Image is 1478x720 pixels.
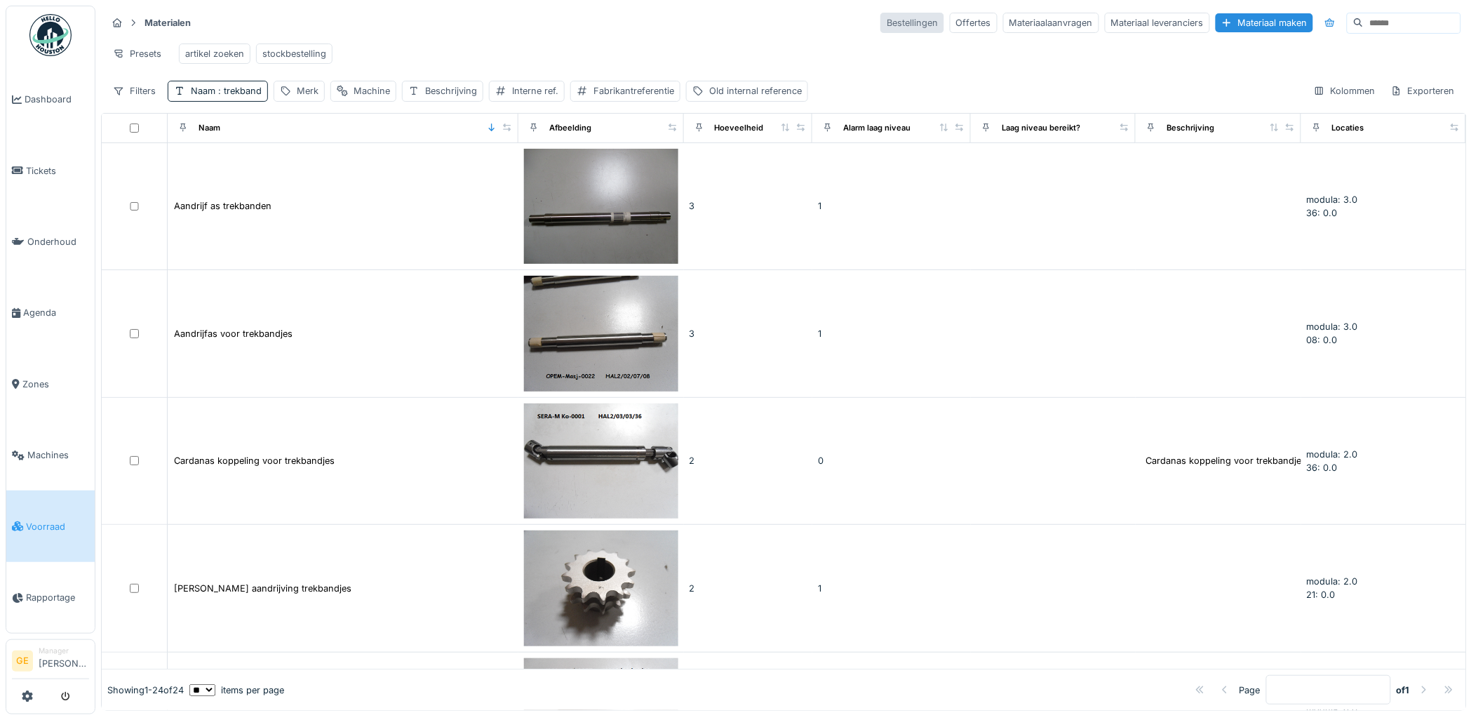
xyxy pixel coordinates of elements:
a: GE Manager[PERSON_NAME] [12,646,89,679]
div: items per page [189,684,284,697]
li: [PERSON_NAME] [39,646,89,676]
div: Beschrijving [425,84,477,98]
div: Interne ref. [512,84,558,98]
div: 3 [690,327,807,340]
div: Showing 1 - 24 of 24 [107,684,184,697]
div: Old internal reference [709,84,802,98]
div: Laag niveau bereikt? [1002,122,1080,134]
div: Kolommen [1308,81,1382,101]
a: Machines [6,420,95,491]
div: Cardanas koppeling voor trekbandjes [1146,454,1306,467]
div: Afbeelding [549,122,591,134]
div: Page [1239,684,1261,697]
div: Fabrikantreferentie [593,84,674,98]
div: Offertes [950,13,997,33]
div: Materiaal leveranciers [1105,13,1210,33]
span: Rapportage [26,591,89,604]
div: stockbestelling [262,47,326,60]
span: modula: 2.0 [1307,576,1358,587]
div: Naam [191,84,262,98]
div: Materiaalaanvragen [1003,13,1099,33]
span: Machines [27,448,89,462]
div: Aandrijfas voor trekbandjes [174,327,293,340]
span: Agenda [23,306,89,319]
div: Presets [107,44,168,64]
div: Hoeveelheid [715,122,764,134]
a: Dashboard [6,64,95,135]
img: Aandrijf as trekbanden [524,149,678,264]
a: Agenda [6,277,95,348]
div: 2 [690,454,807,467]
span: : trekband [215,86,262,96]
span: Dashboard [25,93,89,106]
div: Manager [39,646,89,656]
div: Bestellingen [880,13,944,33]
span: Tickets [26,164,89,178]
strong: of 1 [1397,684,1410,697]
div: 1 [818,199,965,213]
a: Onderhoud [6,206,95,277]
span: 36: 0.0 [1307,462,1338,473]
div: 3 [690,199,807,213]
a: Tickets [6,135,95,206]
div: Exporteren [1385,81,1461,101]
span: 36: 0.0 [1307,208,1338,218]
a: Zones [6,349,95,420]
img: Badge_color-CXgf-gQk.svg [29,14,72,56]
div: Beschrijving [1167,122,1214,134]
span: modula: 3.0 [1307,194,1358,205]
div: Materiaal maken [1216,13,1313,32]
div: Filters [107,81,162,101]
div: Alarm laag niveau [843,122,911,134]
div: 1 [818,327,965,340]
a: Voorraad [6,491,95,561]
strong: Materialen [139,16,196,29]
li: GE [12,651,33,672]
span: Voorraad [26,520,89,533]
div: Merk [297,84,318,98]
div: 1 [818,582,965,595]
div: Locaties [1332,122,1364,134]
img: Aandrijfas voor trekbandjes [524,276,678,391]
span: 21: 0.0 [1307,589,1336,600]
span: modula: 3.0 [1307,321,1358,332]
div: Aandrijf as trekbanden [174,199,271,213]
div: [PERSON_NAME] aandrijving trekbandjes [174,582,351,595]
div: artikel zoeken [185,47,244,60]
img: Dubbele tandwiel aandrijving trekbandjes [524,531,678,646]
span: 08: 0.0 [1307,335,1338,345]
div: 2 [690,582,807,595]
div: 0 [818,454,965,467]
img: Cardanas koppeling voor trekbandjes [524,404,678,519]
div: Machine [354,84,390,98]
a: Rapportage [6,562,95,633]
span: Onderhoud [27,235,89,248]
span: modula: 2.0 [1307,449,1358,460]
span: Zones [22,378,89,391]
div: Naam [199,122,220,134]
div: Cardanas koppeling voor trekbandjes [174,454,335,467]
